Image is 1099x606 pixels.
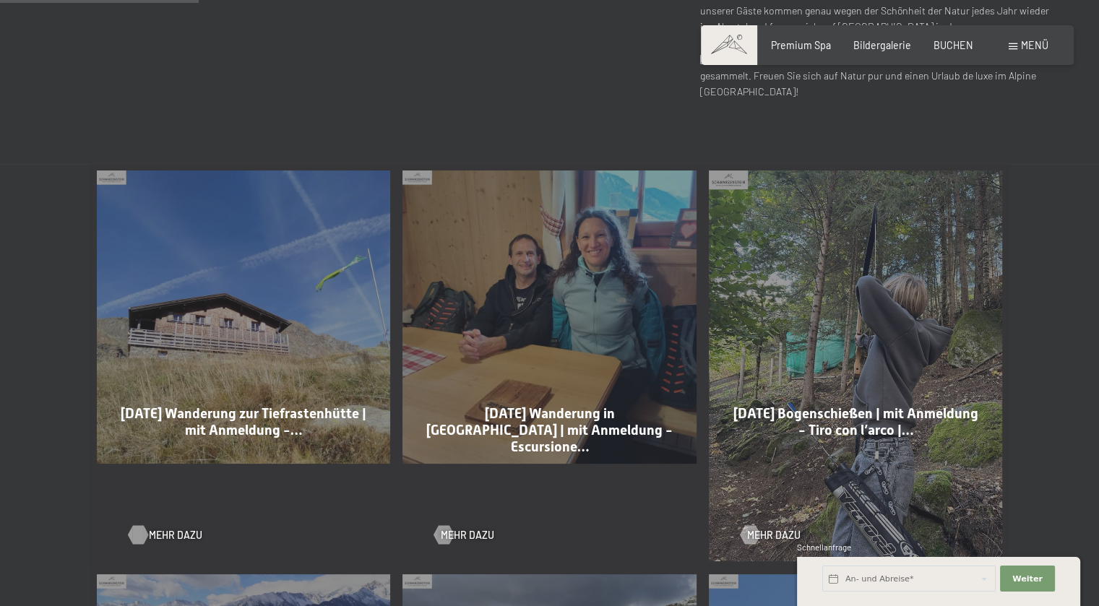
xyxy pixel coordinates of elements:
[747,528,801,542] span: Mehr dazu
[149,528,202,542] span: Mehr dazu
[934,39,973,51] a: BUCHEN
[1000,566,1055,592] button: Weiter
[434,528,494,542] a: Mehr dazu
[121,405,366,438] span: [DATE] Wanderung zur Tiefrastenhütte | mit Anmeldung -…
[426,405,673,455] span: [DATE] Wanderung in [GEOGRAPHIC_DATA] | mit Anmeldung - Escursione…
[853,39,911,51] a: Bildergalerie
[733,405,978,438] span: [DATE] Bogenschießen | mit Anmeldung - Tiro con l’arco |…
[1021,39,1048,51] span: Menü
[797,542,851,552] span: Schnellanfrage
[129,528,189,542] a: Mehr dazu
[741,528,801,542] a: Mehr dazu
[1012,573,1043,585] span: Weiter
[771,39,831,51] a: Premium Spa
[441,528,494,542] span: Mehr dazu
